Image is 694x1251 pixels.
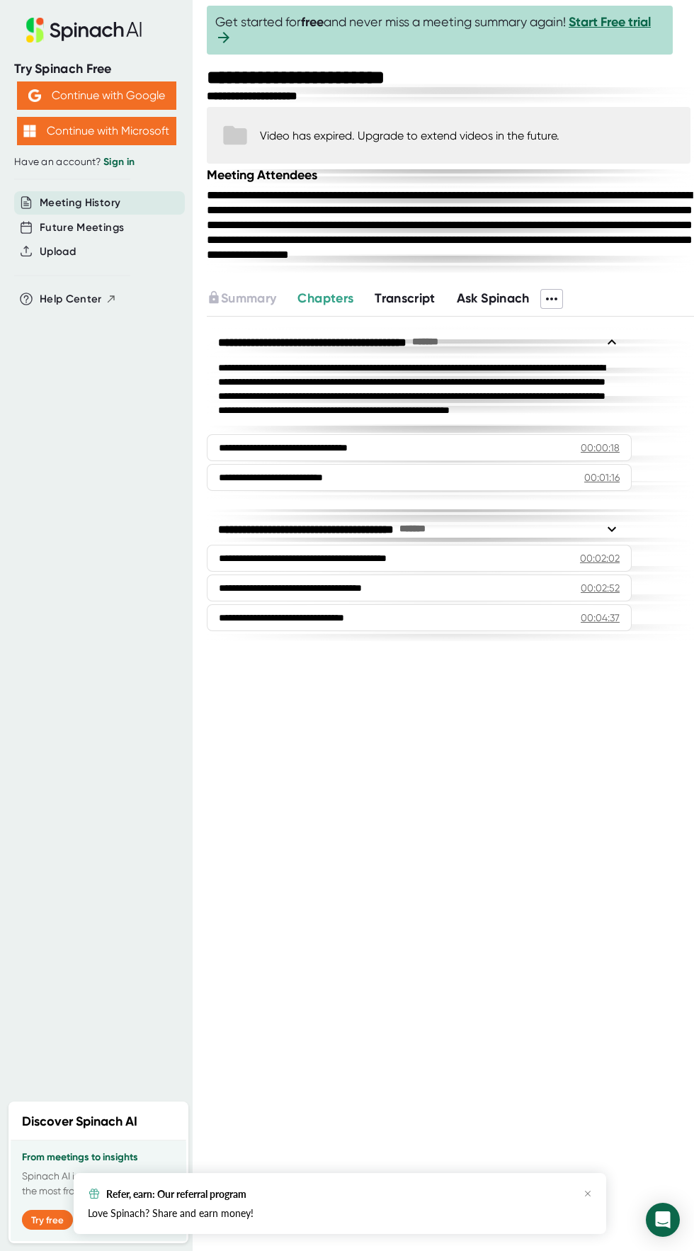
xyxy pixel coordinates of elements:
p: Spinach AI is a new way to get the most from your meetings [22,1169,175,1199]
div: Open Intercom Messenger [646,1203,680,1237]
div: Video has expired. Upgrade to extend videos in the future. [260,129,559,142]
button: Try free [22,1210,73,1230]
button: Help Center [40,291,117,307]
button: Meeting History [40,195,120,211]
span: Help Center [40,291,102,307]
button: Upload [40,244,76,260]
h2: Discover Spinach AI [22,1112,137,1131]
div: 00:04:37 [581,611,620,625]
div: Meeting Attendees [207,167,694,183]
div: 00:02:52 [581,581,620,595]
div: 00:00:18 [581,441,620,455]
div: 00:01:16 [584,470,620,485]
h3: From meetings to insights [22,1152,175,1163]
div: Try Spinach Free [14,61,178,77]
button: Summary [207,289,276,308]
button: Chapters [297,289,353,308]
div: Upgrade to access [207,289,297,309]
span: Ask Spinach [457,290,530,306]
button: Future Meetings [40,220,124,236]
button: Continue with Google [17,81,176,110]
a: Sign in [103,156,135,168]
span: Summary [221,290,276,306]
button: Transcript [375,289,436,308]
b: free [301,14,324,30]
button: Continue with Microsoft [17,117,176,145]
span: Transcript [375,290,436,306]
span: Chapters [297,290,353,306]
span: Get started for and never miss a meeting summary again! [215,14,664,46]
a: Start Free trial [569,14,651,30]
img: Aehbyd4JwY73AAAAAElFTkSuQmCC [28,89,41,102]
div: Have an account? [14,156,178,169]
div: 00:02:02 [580,551,620,565]
button: Ask Spinach [457,289,530,308]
